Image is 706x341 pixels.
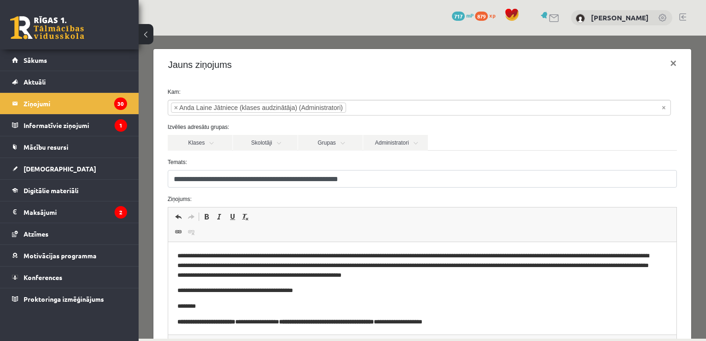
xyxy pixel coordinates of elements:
[12,71,127,92] a: Aktuāli
[475,12,500,19] a: 879 xp
[12,93,127,114] a: Ziņojumi30
[12,180,127,201] a: Digitālie materiāli
[33,301,49,310] a: body elements
[10,16,84,39] a: Rīgas 1. Tālmācības vidusskola
[24,164,96,173] span: [DEMOGRAPHIC_DATA]
[523,67,527,77] span: Noņemt visus vienumus
[30,207,538,299] iframe: Bagātinātā teksta redaktors, wiswyg-editor-47433906784300-1759931393-912
[24,186,79,195] span: Digitālie materiāli
[591,13,649,22] a: [PERSON_NAME]
[22,87,546,96] label: Izvēlies adresātu grupas:
[466,12,474,19] span: mP
[24,93,127,114] legend: Ziņojumi
[87,175,100,187] a: Pasvītrojums (vadīšanas taustiņš+U)
[489,12,495,19] span: xp
[30,22,93,36] h4: Jauns ziņojums
[12,288,127,310] a: Proktoringa izmēģinājums
[114,97,127,110] i: 30
[22,52,546,61] label: Kam:
[159,99,224,115] a: Grupas
[32,67,207,77] li: Anda Laine Jātniece (klases audzinātāja) (Administratori)
[12,201,127,223] a: Maksājumi2
[29,99,94,115] a: Klases
[94,99,159,115] a: Skolotāji
[100,175,113,187] a: Noņemt stilus
[12,267,127,288] a: Konferences
[576,14,585,23] img: Ivanda Kokina
[115,206,127,219] i: 2
[12,115,127,136] a: Informatīvie ziņojumi1
[24,115,127,136] legend: Informatīvie ziņojumi
[12,136,127,158] a: Mācību resursi
[24,273,62,281] span: Konferences
[12,158,127,179] a: [DEMOGRAPHIC_DATA]
[12,223,127,244] a: Atzīmes
[12,49,127,71] a: Sākums
[50,301,57,310] a: p elements
[33,190,46,202] a: Saite (vadīšanas taustiņš+K)
[46,175,59,187] a: Atkārtot (vadīšanas taustiņš+Y)
[33,175,46,187] a: Atcelt (vadīšanas taustiņš+Z)
[115,119,127,132] i: 1
[225,99,289,115] a: Administratori
[36,67,39,77] span: ×
[452,12,474,19] a: 717 mP
[12,245,127,266] a: Motivācijas programma
[24,230,49,238] span: Atzīmes
[24,251,97,260] span: Motivācijas programma
[61,175,74,187] a: Treknraksts (vadīšanas taustiņš+B)
[24,295,104,303] span: Proktoringa izmēģinājums
[452,12,465,21] span: 717
[22,122,546,131] label: Temats:
[74,175,87,187] a: Slīpraksts (vadīšanas taustiņš+I)
[475,12,488,21] span: 879
[22,159,546,168] label: Ziņojums:
[46,190,59,202] a: Atsaistīt
[524,15,545,41] button: ×
[24,78,46,86] span: Aktuāli
[24,56,47,64] span: Sākums
[24,201,127,223] legend: Maksājumi
[9,9,499,178] body: Bagātinātā teksta redaktors, wiswyg-editor-47433906784300-1759931393-912
[24,143,68,151] span: Mācību resursi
